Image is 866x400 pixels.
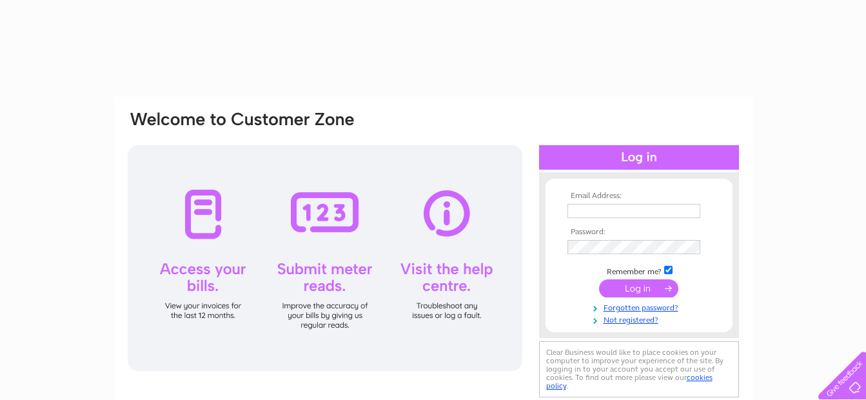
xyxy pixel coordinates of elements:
[567,313,714,325] a: Not registered?
[564,192,714,201] th: Email Address:
[564,264,714,277] td: Remember me?
[567,301,714,313] a: Forgotten password?
[546,373,713,390] a: cookies policy
[564,228,714,237] th: Password:
[539,341,739,397] div: Clear Business would like to place cookies on your computer to improve your experience of the sit...
[599,279,678,297] input: Submit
